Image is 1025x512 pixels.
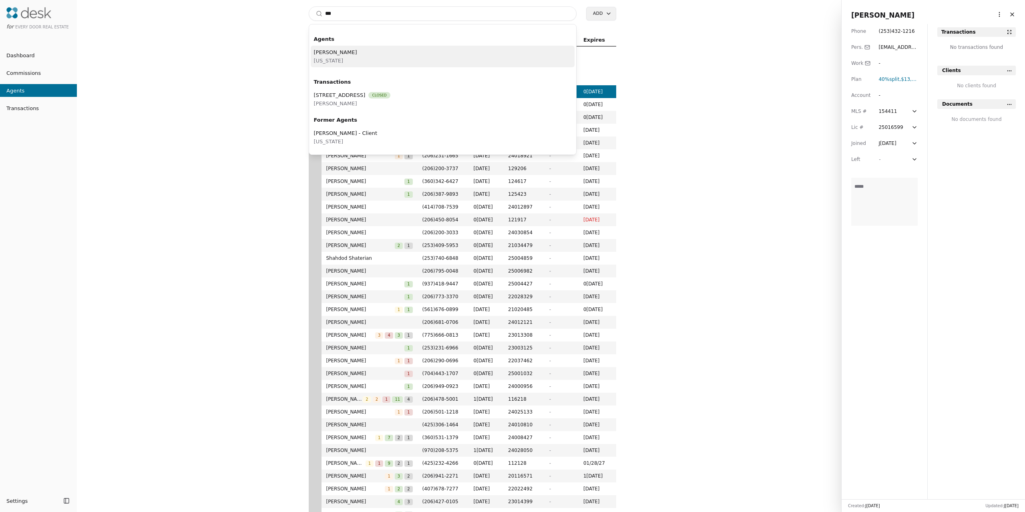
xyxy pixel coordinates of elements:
[422,268,458,274] span: ( 206 ) 795 - 0048
[508,357,539,365] span: 22037462
[549,217,551,223] span: -
[404,331,412,339] button: 1
[583,318,611,326] span: [DATE]
[326,254,413,262] span: Shahdod Shaterian
[395,153,403,159] span: 1
[508,395,539,403] span: 116218
[395,486,403,492] span: 2
[326,152,395,160] span: [PERSON_NAME]
[508,382,539,390] span: 24000956
[326,421,413,429] span: [PERSON_NAME]
[851,27,870,35] div: Phone
[326,382,405,390] span: [PERSON_NAME]
[375,332,383,339] span: 3
[474,280,499,288] span: 0[DATE]
[404,395,412,403] button: 4
[508,229,539,237] span: 24030854
[508,254,539,262] span: 25004859
[474,203,499,211] span: 0[DATE]
[508,421,539,429] span: 24010810
[422,473,458,479] span: ( 206 ) 941 - 2271
[314,137,378,146] span: [US_STATE]
[385,472,393,480] button: 1
[375,434,383,442] button: 1
[404,371,412,377] span: 1
[404,293,412,301] button: 1
[404,408,412,416] button: 1
[404,332,412,339] span: 1
[474,395,499,403] span: 1[DATE]
[395,307,403,313] span: 1
[851,75,870,83] div: Plan
[326,216,413,224] span: [PERSON_NAME]
[392,395,403,403] button: 11
[549,448,551,453] span: -
[326,203,413,211] span: [PERSON_NAME]
[326,305,395,313] span: [PERSON_NAME]
[326,165,413,173] span: [PERSON_NAME]
[422,166,458,171] span: ( 206 ) 200 - 3737
[851,107,870,115] div: MLS #
[6,24,14,30] span: for
[422,345,458,351] span: ( 253 ) 231 - 6966
[583,485,611,493] span: [DATE]
[549,345,551,351] span: -
[404,243,412,249] span: 1
[583,421,611,429] span: [DATE]
[549,268,551,274] span: -
[314,48,357,56] span: [PERSON_NAME]
[508,331,539,339] span: 23013308
[508,344,539,352] span: 23003125
[404,305,412,313] button: 1
[851,91,870,99] div: Account
[404,191,412,198] span: 1
[878,107,897,115] div: 154411
[366,460,374,467] span: 1
[474,254,499,262] span: 0[DATE]
[583,395,611,403] span: [DATE]
[375,435,383,441] span: 1
[382,396,390,403] span: 1
[474,293,499,301] span: 0[DATE]
[395,357,403,365] button: 1
[422,179,458,184] span: ( 360 ) 342 - 6427
[583,344,611,352] span: [DATE]
[422,435,458,440] span: ( 360 ) 531 - 1379
[375,460,383,467] span: 1
[549,204,551,210] span: -
[366,459,374,467] button: 1
[404,179,412,185] span: 1
[549,435,551,440] span: -
[385,486,393,492] span: 1
[937,115,1016,123] div: No documents found
[373,396,381,403] span: 2
[583,305,611,313] span: 0[DATE]
[549,179,551,184] span: -
[508,369,539,377] span: 25001032
[404,473,412,480] span: 2
[326,344,405,352] span: [PERSON_NAME]
[382,395,390,403] button: 1
[508,446,539,454] span: 24028050
[375,459,383,467] button: 1
[422,204,458,210] span: ( 414 ) 708 - 7539
[583,36,605,44] span: Expires
[326,293,405,301] span: [PERSON_NAME]
[474,446,499,454] span: 1[DATE]
[878,76,899,82] span: 40% split
[404,434,412,442] button: 1
[385,485,393,493] button: 1
[404,177,412,185] button: 1
[326,459,366,467] span: [PERSON_NAME]
[422,396,458,402] span: ( 206 ) 478 - 5001
[474,216,499,224] span: 0[DATE]
[404,498,412,506] button: 3
[583,472,611,480] span: 1[DATE]
[326,369,405,377] span: [PERSON_NAME]
[395,472,403,480] button: 3
[474,344,499,352] span: 0[DATE]
[311,113,575,126] div: Former Agents
[314,129,378,137] span: [PERSON_NAME] - Client
[583,254,611,262] span: [DATE]
[326,485,385,493] span: [PERSON_NAME]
